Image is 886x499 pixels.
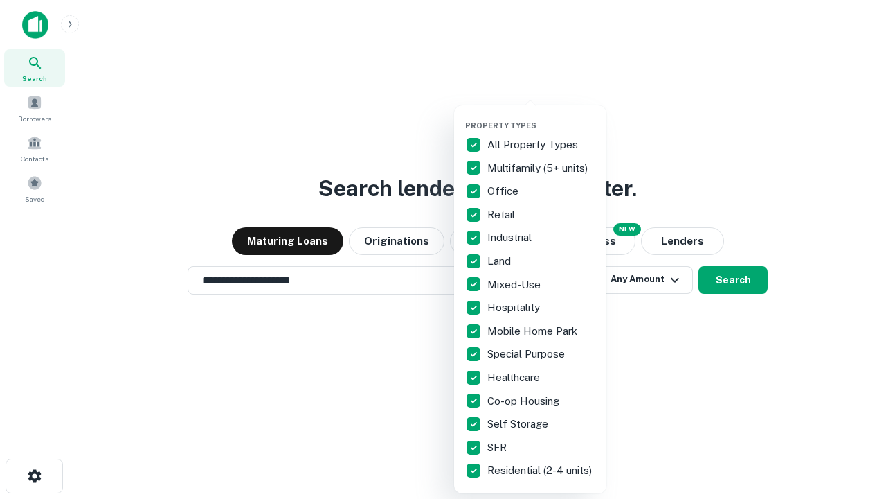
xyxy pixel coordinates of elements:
p: Co-op Housing [487,393,562,410]
p: Healthcare [487,369,543,386]
p: Industrial [487,229,534,246]
p: Mobile Home Park [487,323,580,340]
span: Property Types [465,121,536,130]
p: All Property Types [487,137,581,153]
p: Hospitality [487,299,543,316]
p: SFR [487,439,509,456]
p: Residential (2-4 units) [487,462,595,479]
iframe: Chat Widget [817,388,886,455]
p: Multifamily (5+ units) [487,160,590,177]
p: Mixed-Use [487,277,543,293]
p: Special Purpose [487,346,568,362]
p: Retail [487,207,518,223]
p: Land [487,253,514,270]
p: Office [487,183,521,200]
p: Self Storage [487,416,551,432]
